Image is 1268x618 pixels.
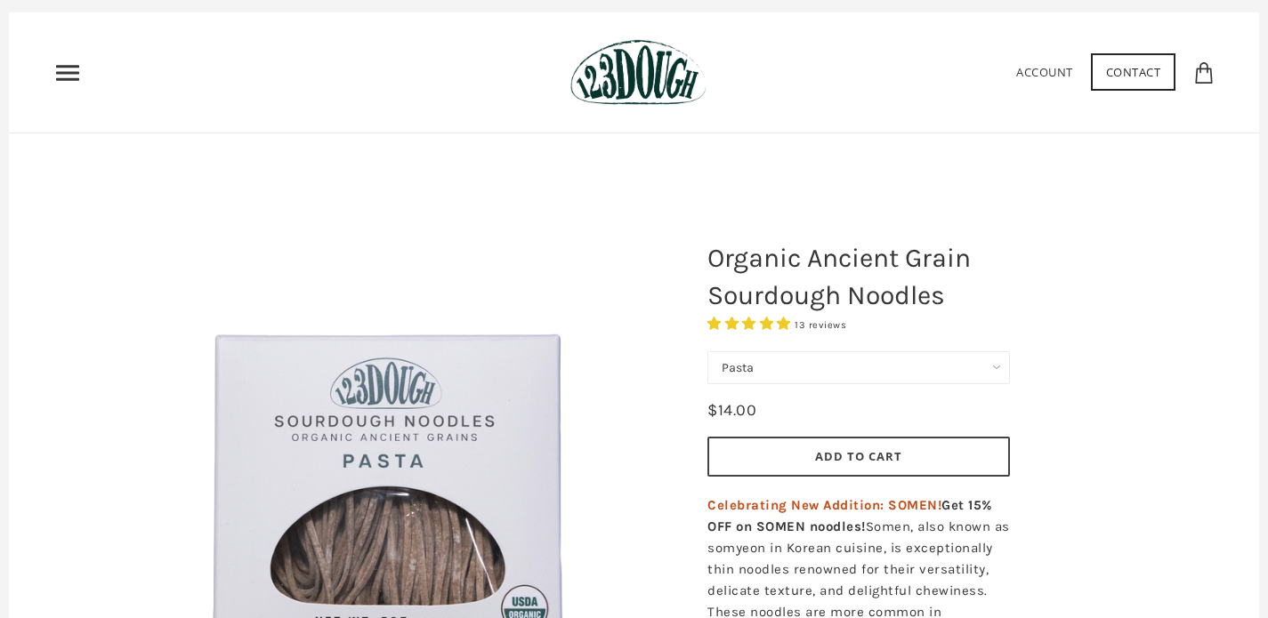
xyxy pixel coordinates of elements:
[1091,53,1176,91] a: Contact
[707,397,756,423] div: $14.00
[707,316,795,332] span: 4.85 stars
[570,39,707,106] img: 123Dough Bakery
[707,497,941,513] span: Celebrating New Addition: SOMEN!
[53,59,82,87] nav: Primary
[815,448,902,464] span: Add to Cart
[1016,64,1073,80] a: Account
[707,497,992,534] strong: Get 15% OFF on SOMEN noodles!
[795,319,846,331] span: 13 reviews
[707,437,1010,477] button: Add to Cart
[694,230,1023,323] h1: Organic Ancient Grain Sourdough Noodles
